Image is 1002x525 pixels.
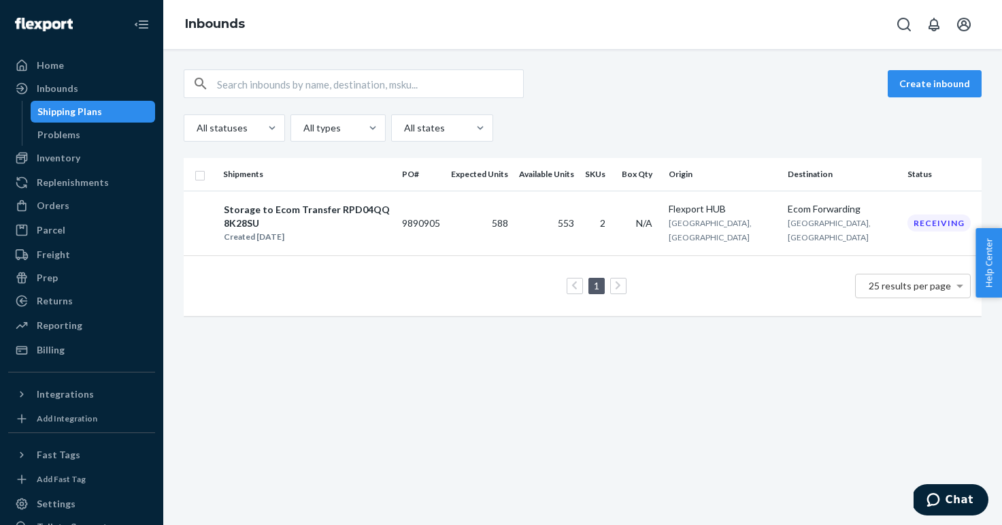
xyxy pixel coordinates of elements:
a: Page 1 is your current page [591,280,602,291]
ol: breadcrumbs [174,5,256,44]
a: Inbounds [8,78,155,99]
button: Open Search Box [890,11,918,38]
input: Search inbounds by name, destination, msku... [217,70,523,97]
button: Fast Tags [8,444,155,466]
a: Settings [8,493,155,515]
div: Home [37,59,64,72]
div: Add Fast Tag [37,473,86,485]
a: Reporting [8,315,155,336]
a: Add Integration [8,411,155,427]
th: Shipments [218,158,397,191]
a: Add Fast Tag [8,471,155,488]
a: Prep [8,267,155,289]
div: Prep [37,271,58,285]
th: Destination [782,158,902,191]
a: Orders [8,195,155,217]
a: Parcel [8,219,155,241]
div: Created [DATE] [224,230,390,244]
span: [GEOGRAPHIC_DATA], [GEOGRAPHIC_DATA] [669,218,752,242]
div: Inventory [37,151,80,165]
input: All types [302,121,303,135]
div: Receiving [907,214,971,232]
input: All statuses [195,121,197,135]
div: Flexport HUB [669,202,778,216]
button: Integrations [8,383,155,405]
th: Status [902,158,982,191]
div: Shipping Plans [37,105,102,118]
th: Box Qty [616,158,663,191]
div: Settings [37,497,76,511]
div: Integrations [37,387,94,401]
td: 9890905 [397,191,446,255]
div: Problems [37,128,80,142]
div: Orders [37,199,69,212]
img: Flexport logo [15,18,73,31]
div: Storage to Ecom Transfer RPD04QQ8K28SU [224,203,390,230]
th: Expected Units [446,158,514,191]
a: Home [8,54,155,76]
span: 2 [600,217,605,229]
button: Help Center [975,228,1002,298]
a: Billing [8,339,155,361]
span: 588 [492,217,508,229]
div: Reporting [37,319,82,332]
div: Returns [37,294,73,308]
span: N/A [636,217,652,229]
button: Close Navigation [128,11,155,38]
a: Inventory [8,147,155,169]
div: Fast Tags [37,448,80,462]
input: All states [403,121,404,135]
a: Inbounds [185,16,245,31]
div: Add Integration [37,413,97,424]
th: SKUs [580,158,616,191]
a: Returns [8,290,155,312]
th: Origin [663,158,783,191]
div: Freight [37,248,70,261]
span: [GEOGRAPHIC_DATA], [GEOGRAPHIC_DATA] [788,218,871,242]
a: Problems [31,124,156,146]
button: Open notifications [920,11,948,38]
button: Create inbound [888,70,982,97]
th: PO# [397,158,446,191]
div: Parcel [37,223,65,237]
a: Replenishments [8,172,155,193]
div: Inbounds [37,82,78,95]
button: Open account menu [950,11,978,38]
span: 25 results per page [869,280,951,291]
a: Freight [8,244,155,266]
div: Ecom Forwarding [788,202,897,216]
th: Available Units [514,158,580,191]
iframe: Opens a widget where you can chat to one of our agents [914,484,988,518]
a: Shipping Plans [31,101,156,123]
div: Replenishments [37,176,109,189]
div: Billing [37,343,65,357]
span: 553 [558,217,574,229]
